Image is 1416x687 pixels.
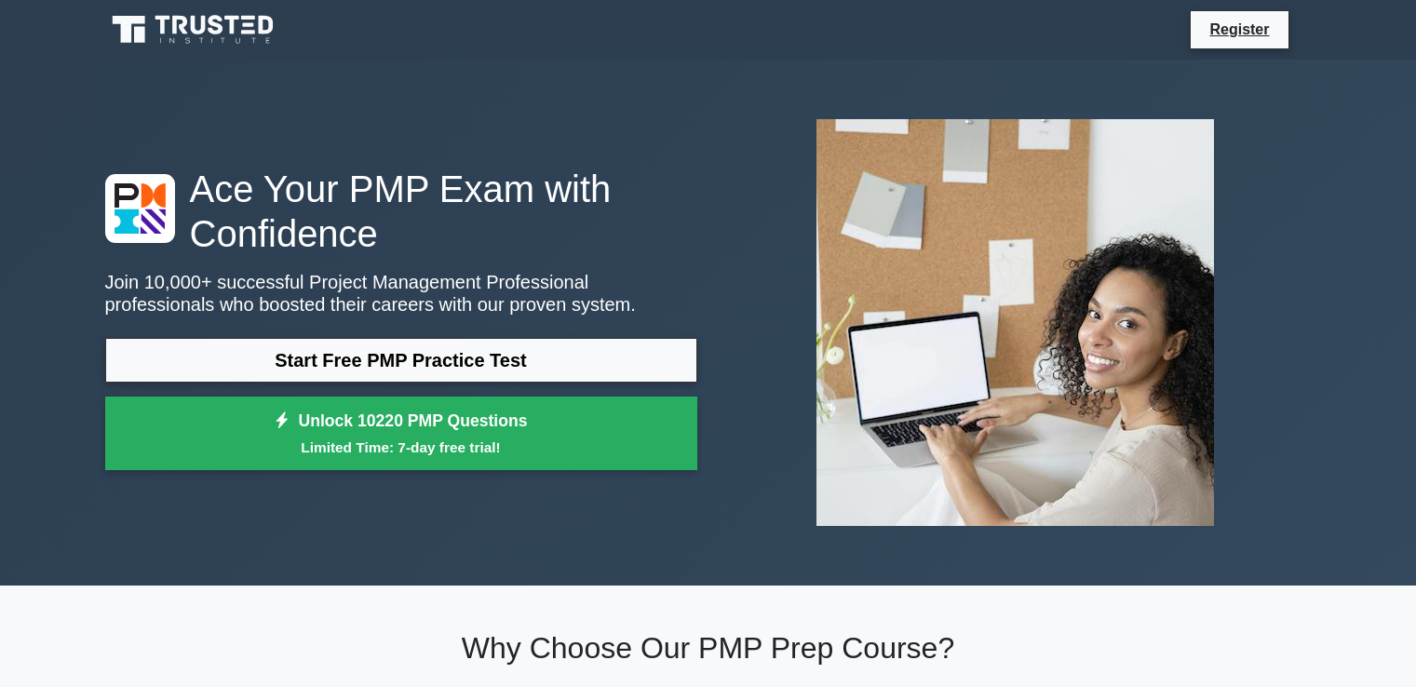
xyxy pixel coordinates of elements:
[105,397,697,471] a: Unlock 10220 PMP QuestionsLimited Time: 7-day free trial!
[128,437,674,458] small: Limited Time: 7-day free trial!
[105,271,697,316] p: Join 10,000+ successful Project Management Professional professionals who boosted their careers w...
[1198,18,1280,41] a: Register
[105,338,697,383] a: Start Free PMP Practice Test
[105,167,697,256] h1: Ace Your PMP Exam with Confidence
[105,630,1312,666] h2: Why Choose Our PMP Prep Course?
